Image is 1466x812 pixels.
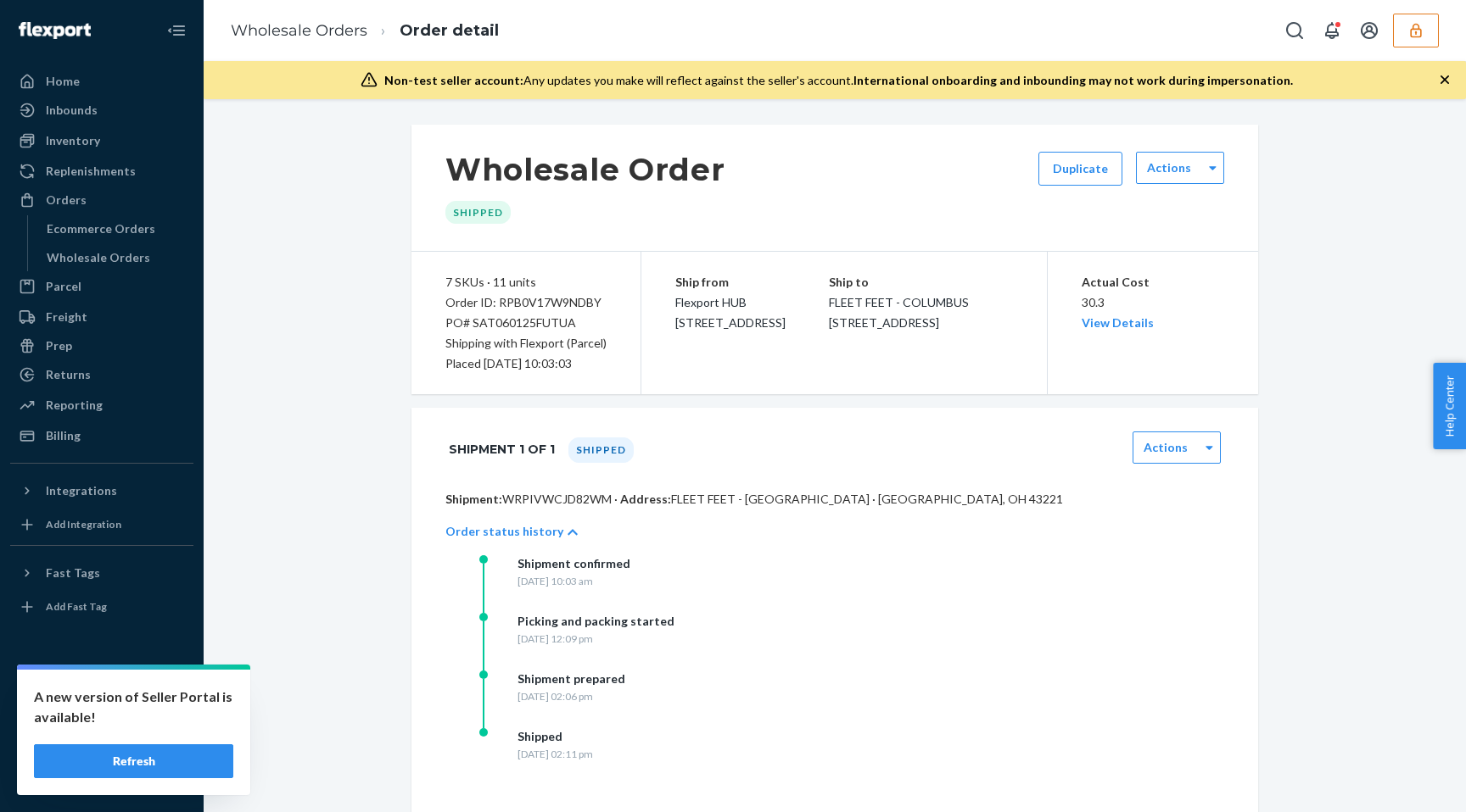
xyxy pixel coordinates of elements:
a: Order detail [400,21,499,40]
div: Reporting [46,397,103,414]
p: Ship to [829,272,1012,292]
div: Returns [46,366,91,383]
button: Integrations [10,477,193,504]
img: Flexport logo [19,22,91,39]
a: View Details [1082,315,1154,330]
div: Picking and packing started [518,613,674,630]
a: Reporting [10,392,193,419]
button: Open Search Box [1278,14,1312,47]
a: Returns [10,361,193,388]
a: Add Fast Tag [10,593,193,620]
span: Address: [620,492,671,506]
a: Inbounds [10,97,193,124]
div: Fast Tags [46,565,100,581]
div: Billing [46,427,81,444]
div: Inventory [46,132,100,149]
a: Freight [10,303,193,331]
span: FLEET FEET - COLUMBUS [STREET_ADDRESS] [829,295,969,330]
h1: Shipment 1 of 1 [449,431,555,467]
div: Integrations [46,482,117,499]
div: Replenishments [46,163,136,180]
h1: Wholesale Order [445,152,725,187]
a: Inventory [10,127,193,154]
p: WRPIVWCJD82WM · FLEET FEET - [GEOGRAPHIC_DATA] · [GEOGRAPHIC_DATA], OH 43221 [445,491,1224,508]
a: Talk to Support [10,707,193,734]
div: Placed [DATE] 10:03:03 [445,353,607,374]
p: A new version of Seller Portal is available! [34,687,233,727]
span: International onboarding and inbounding may not work during impersonation. [853,73,1293,87]
div: PO# SAT060125FUTUA [445,313,607,333]
button: Open account menu [1352,14,1386,47]
label: Actions [1147,159,1191,176]
div: Ecommerce Orders [47,220,155,237]
button: Close Navigation [159,14,193,47]
div: Home [46,73,80,90]
a: Home [10,68,193,95]
div: Shipment prepared [518,670,625,687]
div: Order ID: RPB0V17W9NDBY [445,292,607,313]
span: Shipment: [445,492,502,506]
p: Actual Cost [1082,272,1225,292]
div: [DATE] 10:03 am [518,574,630,588]
a: Orders [10,186,193,214]
label: Actions [1144,439,1188,456]
a: Billing [10,422,193,449]
button: Fast Tags [10,559,193,587]
a: Wholesale Orders [38,244,194,271]
a: Parcel [10,273,193,300]
div: 30.3 [1082,272,1225,333]
span: Non-test seller account: [384,73,523,87]
div: Shipped [518,728,593,745]
button: Duplicate [1038,152,1122,186]
a: Wholesale Orders [231,21,367,40]
div: Freight [46,309,87,325]
button: Open notifications [1315,14,1349,47]
a: Prep [10,332,193,359]
div: Prep [46,337,72,354]
p: Order status history [445,523,563,540]
div: Shipment confirmed [518,555,630,572]
div: [DATE] 02:11 pm [518,747,593,761]
div: 7 SKUs · 11 units [445,272,607,292]
a: Help Center [10,736,193,763]
div: Wholesale Orders [47,249,150,266]
button: Help Center [1433,363,1466,449]
div: Shipped [445,201,511,224]
p: Ship from [675,272,829,292]
button: Refresh [34,744,233,778]
a: Settings [10,678,193,705]
div: Inbounds [46,102,98,119]
a: Ecommerce Orders [38,215,194,242]
button: Give Feedback [10,765,193,792]
div: [DATE] 02:06 pm [518,689,625,704]
div: Orders [46,192,87,209]
div: Add Integration [46,517,121,531]
div: Parcel [46,278,81,295]
a: Replenishments [10,158,193,185]
a: Add Integration [10,511,193,538]
div: [DATE] 12:09 pm [518,631,674,646]
span: Flexport HUB [STREET_ADDRESS] [675,295,786,330]
div: Shipped [568,437,634,463]
div: Add Fast Tag [46,599,107,614]
div: Any updates you make will reflect against the seller's account. [384,72,1293,89]
p: Shipping with Flexport (Parcel) [445,333,607,353]
ol: breadcrumbs [217,6,512,56]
